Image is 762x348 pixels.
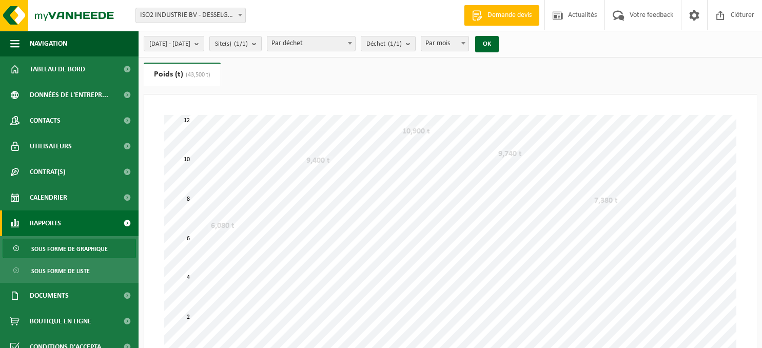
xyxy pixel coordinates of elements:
span: Site(s) [215,36,248,52]
count: (1/1) [234,41,248,47]
count: (1/1) [388,41,402,47]
span: (43,500 t) [183,72,210,78]
button: [DATE] - [DATE] [144,36,204,51]
span: Données de l'entrepr... [30,82,108,108]
button: OK [475,36,499,52]
div: 9,740 t [496,149,524,159]
span: [DATE] - [DATE] [149,36,190,52]
span: Utilisateurs [30,133,72,159]
span: Demande devis [485,10,534,21]
div: 9,400 t [304,156,333,166]
span: ISO2 INDUSTRIE BV - DESSELGEM [136,8,245,23]
span: Rapports [30,210,61,236]
span: Par mois [421,36,469,51]
span: Déchet [366,36,402,52]
span: Navigation [30,31,67,56]
a: Sous forme de graphique [3,239,136,258]
button: Déchet(1/1) [361,36,416,51]
span: Tableau de bord [30,56,85,82]
a: Poids (t) [144,63,221,86]
div: 7,380 t [592,196,620,206]
span: Contacts [30,108,61,133]
span: Boutique en ligne [30,308,91,334]
span: ISO2 INDUSTRIE BV - DESSELGEM [135,8,246,23]
div: 6,080 t [208,221,237,231]
span: Par déchet [267,36,355,51]
div: 10,900 t [400,126,433,137]
span: Documents [30,283,69,308]
span: Sous forme de graphique [31,239,108,259]
span: Calendrier [30,185,67,210]
span: Par déchet [267,36,356,51]
button: Site(s)(1/1) [209,36,262,51]
span: Contrat(s) [30,159,65,185]
span: Par mois [421,36,470,51]
a: Demande devis [464,5,539,26]
span: Sous forme de liste [31,261,90,281]
a: Sous forme de liste [3,261,136,280]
